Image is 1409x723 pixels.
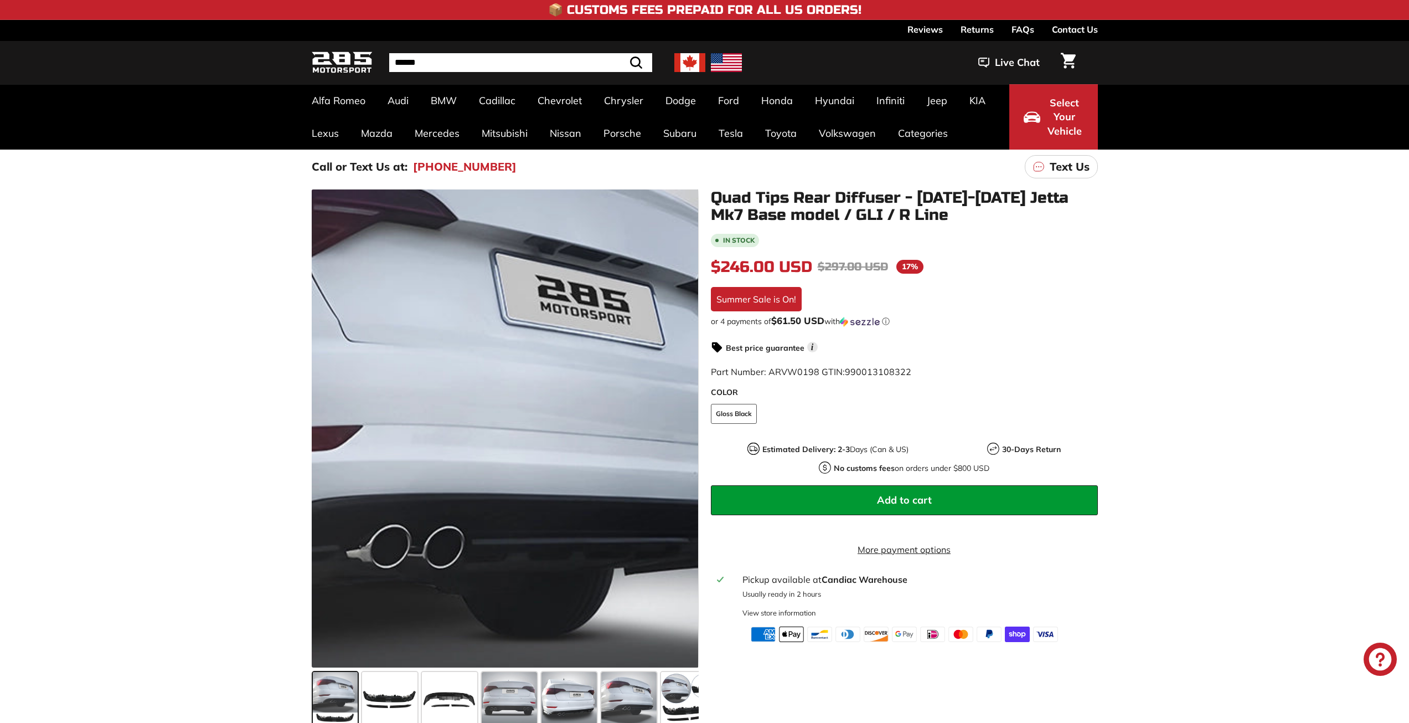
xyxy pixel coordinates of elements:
span: 990013108322 [845,366,911,377]
a: Contact Us [1052,20,1098,39]
span: $246.00 USD [711,258,812,276]
a: Dodge [654,84,707,117]
a: KIA [958,84,997,117]
a: Audi [376,84,420,117]
p: Call or Text Us at: [312,158,407,175]
strong: Estimated Delivery: 2-3 [762,444,850,454]
a: Porsche [592,117,652,150]
button: Live Chat [964,49,1054,76]
strong: Candiac Warehouse [822,574,907,585]
a: Alfa Romeo [301,84,376,117]
strong: Best price guarantee [726,343,804,353]
span: Live Chat [995,55,1040,70]
a: Jeep [916,84,958,117]
img: google_pay [892,627,917,642]
a: Cadillac [468,84,527,117]
img: visa [1033,627,1058,642]
img: master [948,627,973,642]
button: Select Your Vehicle [1009,84,1098,150]
div: Pickup available at [742,573,1091,586]
span: $297.00 USD [818,260,888,274]
label: COLOR [711,387,1098,398]
a: Chevrolet [527,84,593,117]
a: FAQs [1011,20,1034,39]
img: Sezzle [840,317,880,327]
a: Tesla [708,117,754,150]
a: [PHONE_NUMBER] [413,158,517,175]
span: Add to cart [877,494,932,506]
a: Subaru [652,117,708,150]
span: Part Number: ARVW0198 GTIN: [711,366,911,377]
b: In stock [723,237,755,244]
div: or 4 payments of$61.50 USDwithSezzle Click to learn more about Sezzle [711,316,1098,327]
a: Toyota [754,117,808,150]
a: Infiniti [865,84,916,117]
a: Text Us [1025,155,1098,178]
span: $61.50 USD [771,315,824,326]
img: diners_club [835,627,860,642]
span: i [807,342,818,352]
a: Categories [887,117,959,150]
a: Ford [707,84,750,117]
a: Lexus [301,117,350,150]
input: Search [389,53,652,72]
span: Select Your Vehicle [1046,96,1083,139]
img: shopify_pay [1005,627,1030,642]
img: apple_pay [779,627,804,642]
p: Usually ready in 2 hours [742,589,1091,599]
a: Returns [961,20,994,39]
a: Reviews [907,20,943,39]
a: Hyundai [804,84,865,117]
img: Logo_285_Motorsport_areodynamics_components [312,50,373,76]
a: Mercedes [404,117,471,150]
inbox-online-store-chat: Shopify online store chat [1360,643,1400,679]
a: Cart [1054,44,1082,81]
img: bancontact [807,627,832,642]
a: BMW [420,84,468,117]
img: discover [864,627,889,642]
h1: Quad Tips Rear Diffuser - [DATE]-[DATE] Jetta Mk7 Base model / GLI / R Line [711,189,1098,224]
p: Text Us [1050,158,1090,175]
strong: 30-Days Return [1002,444,1061,454]
div: View store information [742,608,816,618]
button: Add to cart [711,485,1098,515]
a: Mazda [350,117,404,150]
a: More payment options [711,543,1098,556]
a: Nissan [539,117,592,150]
img: american_express [751,627,776,642]
img: paypal [977,627,1002,642]
p: Days (Can & US) [762,444,909,455]
a: Honda [750,84,804,117]
p: on orders under $800 USD [834,463,989,474]
a: Mitsubishi [471,117,539,150]
div: Summer Sale is On! [711,287,802,311]
h4: 📦 Customs Fees Prepaid for All US Orders! [548,3,861,17]
img: ideal [920,627,945,642]
a: Chrysler [593,84,654,117]
a: Volkswagen [808,117,887,150]
strong: No customs fees [834,463,895,473]
div: or 4 payments of with [711,316,1098,327]
span: 17% [896,260,923,274]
